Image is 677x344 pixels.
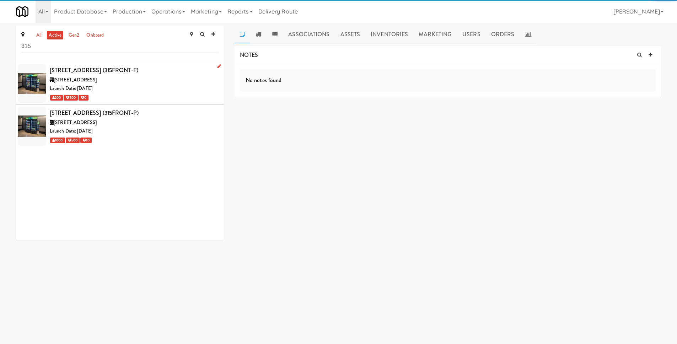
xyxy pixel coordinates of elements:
[413,26,457,43] a: Marketing
[50,138,65,143] span: 1000
[80,138,92,143] span: 10
[50,108,219,118] div: [STREET_ADDRESS] (315FRONT-P)
[50,127,219,136] div: Launch Date: [DATE]
[16,105,224,147] li: [STREET_ADDRESS] (315FRONT-P)[STREET_ADDRESS]Launch Date: [DATE] 1000 500 10
[240,51,258,59] span: NOTES
[283,26,335,43] a: Associations
[64,95,77,101] span: 500
[50,84,219,93] div: Launch Date: [DATE]
[21,40,219,53] input: Search site
[79,95,88,101] span: 0
[240,69,656,91] div: No notes found
[16,5,28,18] img: Micromart
[50,95,63,101] span: 200
[85,31,106,40] a: onboard
[66,138,80,143] span: 500
[54,76,97,83] span: [STREET_ADDRESS]
[67,31,81,40] a: gen2
[34,31,43,40] a: all
[16,62,224,105] li: [STREET_ADDRESS] (315FRONT-F)[STREET_ADDRESS]Launch Date: [DATE] 200 500 0
[486,26,520,43] a: Orders
[335,26,366,43] a: Assets
[457,26,486,43] a: Users
[365,26,413,43] a: Inventories
[54,119,97,126] span: [STREET_ADDRESS]
[50,65,219,76] div: [STREET_ADDRESS] (315FRONT-F)
[47,31,63,40] a: active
